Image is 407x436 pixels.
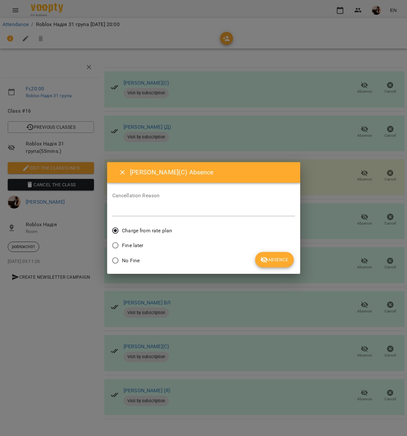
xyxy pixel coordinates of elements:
[122,257,140,264] span: No Fine
[115,165,130,180] button: Close
[255,252,293,267] button: Absence
[130,167,292,177] h6: [PERSON_NAME](С) Absence
[122,227,172,235] span: Charge from rate plan
[260,256,288,264] span: Absence
[122,242,143,249] span: Fine later
[112,193,295,198] label: Cancellation Reason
